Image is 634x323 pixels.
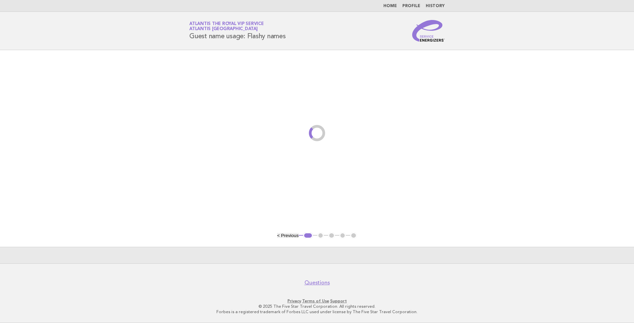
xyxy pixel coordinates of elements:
p: © 2025 The Five Star Travel Corporation. All rights reserved. [110,304,524,309]
span: Atlantis [GEOGRAPHIC_DATA] [189,27,258,31]
a: Atlantis the Royal VIP ServiceAtlantis [GEOGRAPHIC_DATA] [189,22,264,31]
h1: Guest name usage: Flashy names [189,22,286,40]
a: History [426,4,445,8]
img: Service Energizers [412,20,445,42]
a: Profile [402,4,420,8]
a: Privacy [288,299,301,303]
p: · · [110,298,524,304]
a: Support [330,299,347,303]
a: Questions [304,279,330,286]
a: Home [383,4,397,8]
p: Forbes is a registered trademark of Forbes LLC used under license by The Five Star Travel Corpora... [110,309,524,315]
a: Terms of Use [302,299,329,303]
